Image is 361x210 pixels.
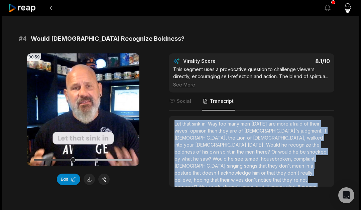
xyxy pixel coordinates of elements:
span: loud. [255,184,267,190]
span: really [300,170,313,176]
span: posture [174,170,193,176]
span: too [219,121,228,127]
span: their [310,121,320,127]
span: believe, [174,177,194,183]
span: shocked [307,149,327,155]
span: housebroken, [261,156,293,162]
span: singing [227,163,244,169]
span: they're [282,177,300,183]
span: [DEMOGRAPHIC_DATA], [174,135,228,141]
span: of [247,135,253,141]
span: It [267,184,270,190]
span: that [193,170,202,176]
span: Would [266,142,281,148]
span: Let [174,121,183,127]
span: they [219,128,230,134]
span: of [196,149,202,155]
span: the [313,142,320,148]
span: are [230,128,238,134]
span: not [300,177,307,183]
span: judgment. [301,128,324,134]
span: don't [279,163,292,169]
span: # 4 [19,34,27,43]
span: wives' [174,128,190,134]
span: War [199,184,209,190]
span: than [208,128,219,134]
span: the [228,135,237,141]
span: of [238,128,244,134]
div: See More [173,81,330,88]
nav: Tabs [169,92,334,111]
span: of [304,121,310,127]
span: Lion [237,135,247,141]
span: Transcript [210,98,234,104]
span: that [273,177,282,183]
span: tamed, [245,156,261,162]
span: him [252,170,261,176]
span: a [311,163,313,169]
span: compliant [293,156,315,162]
span: that [183,121,192,127]
span: many [228,121,241,127]
span: he [228,156,235,162]
span: own [210,149,220,155]
span: means [302,184,316,190]
span: they [268,163,279,169]
span: Would [213,156,228,162]
span: Would [DEMOGRAPHIC_DATA] Recognize Boldness? [31,34,185,43]
span: spirit [220,149,232,155]
div: Virality Score [183,58,255,64]
span: men [241,121,251,127]
span: the [237,149,245,155]
span: acknowledge [221,170,252,176]
span: he [281,142,288,148]
span: what [182,156,193,162]
span: would [278,149,293,155]
span: be [300,149,307,155]
span: [DEMOGRAPHIC_DATA] [195,142,248,148]
span: don't [287,170,300,176]
span: [DEMOGRAPHIC_DATA] [174,163,227,169]
span: sink [192,121,202,127]
span: in [306,163,311,169]
span: he [293,149,300,155]
span: see [235,156,245,162]
span: into [174,142,184,148]
span: hoping [194,177,211,183]
video: Your browser does not support mp4 format. [27,53,139,166]
span: [DEMOGRAPHIC_DATA], [253,135,307,141]
span: men [245,149,256,155]
span: that [267,170,276,176]
span: doesn't [223,184,241,190]
span: Way [208,121,219,127]
span: If [324,128,326,134]
span: opinion [190,128,208,134]
button: Edit [57,174,80,185]
span: It [298,184,302,190]
span: Social [177,98,191,104]
div: 8.1 /10 [258,58,330,64]
span: doesn't [202,170,221,176]
span: saw? [200,156,213,162]
span: that [259,163,268,169]
span: Or [271,149,278,155]
span: [DATE] [251,121,268,127]
span: ready [209,184,223,190]
span: mean [292,163,306,169]
span: he [193,156,200,162]
span: they [276,170,287,176]
div: This segment uses a provocative question to challenge viewers directly, encouraging self-reflecti... [173,66,330,88]
span: songs [244,163,259,169]
span: that [211,177,220,183]
span: his [202,149,210,155]
span: more [277,121,290,127]
span: by [174,156,182,162]
div: Open Intercom Messenger [338,187,354,203]
span: means [270,184,286,190]
span: wives [231,177,245,183]
span: recognize [288,142,313,148]
span: in [232,149,237,155]
span: walked [307,135,323,141]
span: mean [241,184,255,190]
span: don't [245,177,258,183]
